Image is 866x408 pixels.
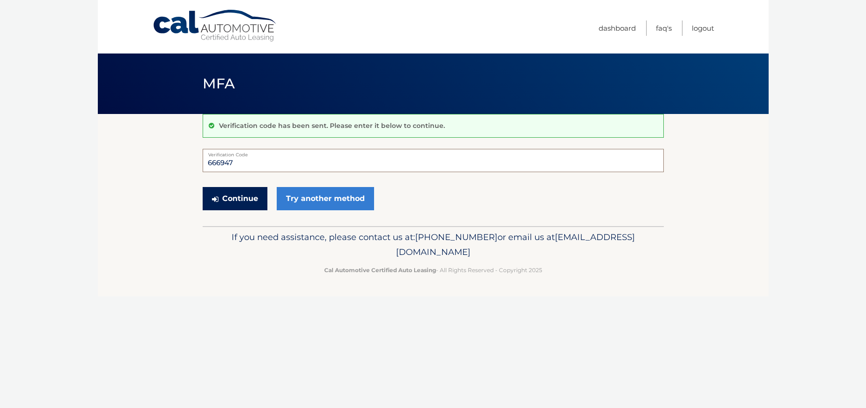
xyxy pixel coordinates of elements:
[209,230,658,260] p: If you need assistance, please contact us at: or email us at
[396,232,635,257] span: [EMAIL_ADDRESS][DOMAIN_NAME]
[277,187,374,210] a: Try another method
[415,232,498,242] span: [PHONE_NUMBER]
[203,149,664,172] input: Verification Code
[209,265,658,275] p: - All Rights Reserved - Copyright 2025
[203,149,664,156] label: Verification Code
[656,20,672,36] a: FAQ's
[324,267,436,274] strong: Cal Automotive Certified Auto Leasing
[203,75,235,92] span: MFA
[219,121,445,130] p: Verification code has been sent. Please enter it below to continue.
[692,20,714,36] a: Logout
[203,187,267,210] button: Continue
[152,9,278,42] a: Cal Automotive
[599,20,636,36] a: Dashboard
